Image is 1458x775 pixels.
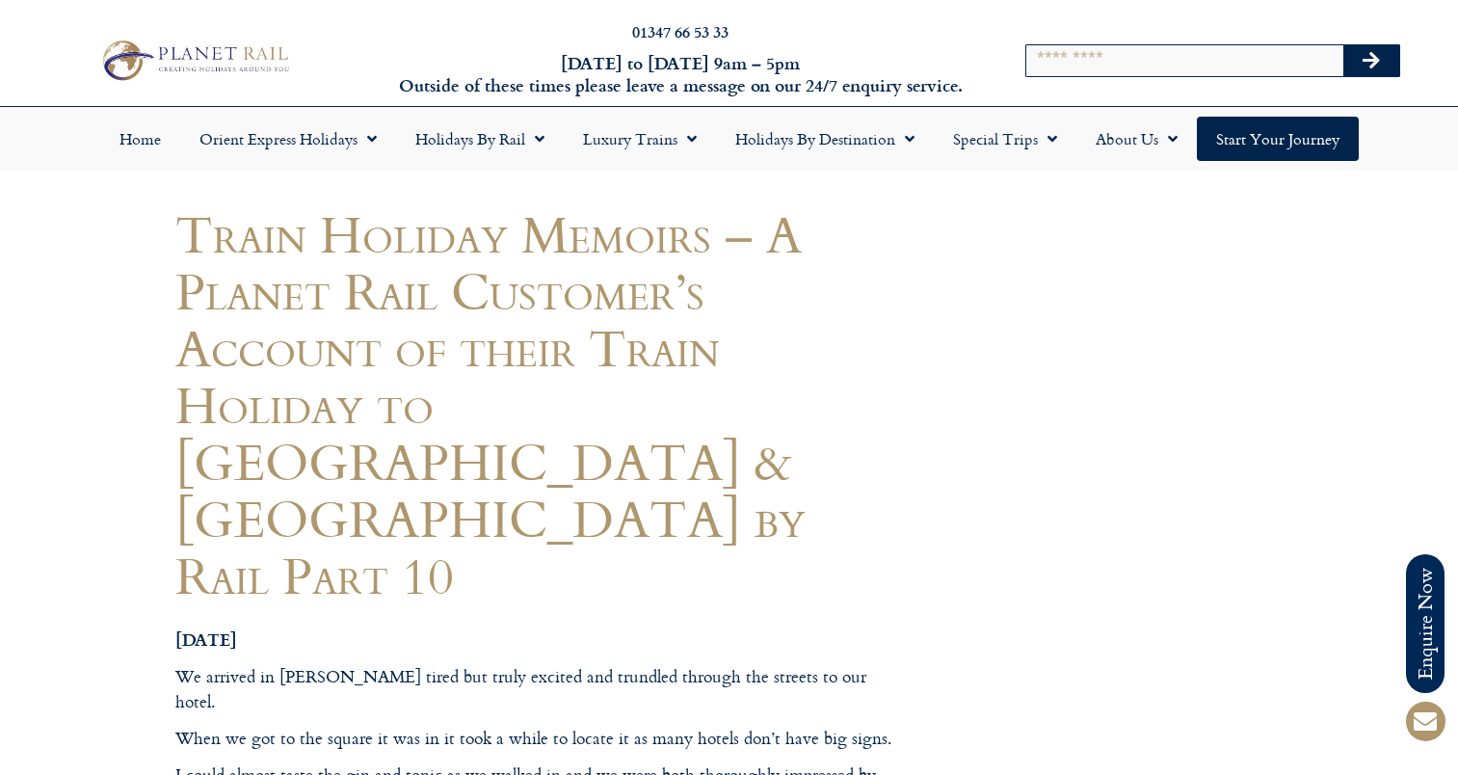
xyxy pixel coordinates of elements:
a: Holidays by Destination [716,117,934,161]
a: Home [100,117,180,161]
img: Planet Rail Train Holidays Logo [94,36,294,85]
a: Start your Journey [1197,117,1359,161]
a: Special Trips [934,117,1076,161]
h6: [DATE] to [DATE] 9am – 5pm Outside of these times please leave a message on our 24/7 enquiry serv... [393,52,967,97]
a: About Us [1076,117,1197,161]
a: Luxury Trains [564,117,716,161]
button: Search [1343,45,1399,76]
nav: Menu [10,117,1448,161]
a: Orient Express Holidays [180,117,396,161]
a: 01347 66 53 33 [632,20,729,42]
a: Holidays by Rail [396,117,564,161]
